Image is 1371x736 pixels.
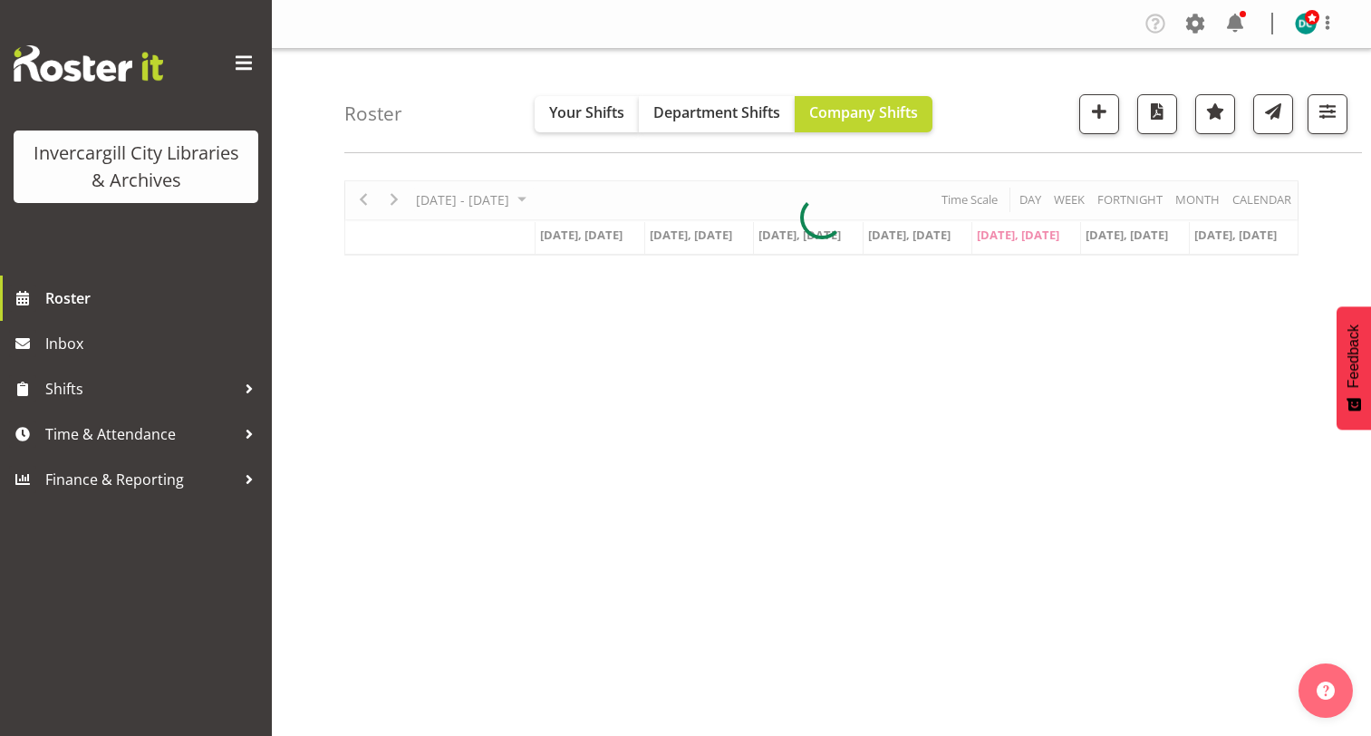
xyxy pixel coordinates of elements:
span: Roster [45,285,263,312]
img: donald-cunningham11616.jpg [1295,13,1317,34]
button: Download a PDF of the roster according to the set date range. [1137,94,1177,134]
button: Department Shifts [639,96,795,132]
button: Company Shifts [795,96,932,132]
img: help-xxl-2.png [1317,682,1335,700]
span: Feedback [1346,324,1362,388]
span: Department Shifts [653,102,780,122]
button: Highlight an important date within the roster. [1195,94,1235,134]
span: Inbox [45,330,263,357]
span: Your Shifts [549,102,624,122]
button: Feedback - Show survey [1337,306,1371,430]
button: Add a new shift [1079,94,1119,134]
span: Company Shifts [809,102,918,122]
span: Time & Attendance [45,421,236,448]
button: Filter Shifts [1308,94,1347,134]
div: Invercargill City Libraries & Archives [32,140,240,194]
h4: Roster [344,103,402,124]
span: Finance & Reporting [45,466,236,493]
button: Send a list of all shifts for the selected filtered period to all rostered employees. [1253,94,1293,134]
button: Your Shifts [535,96,639,132]
img: Rosterit website logo [14,45,163,82]
span: Shifts [45,375,236,402]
